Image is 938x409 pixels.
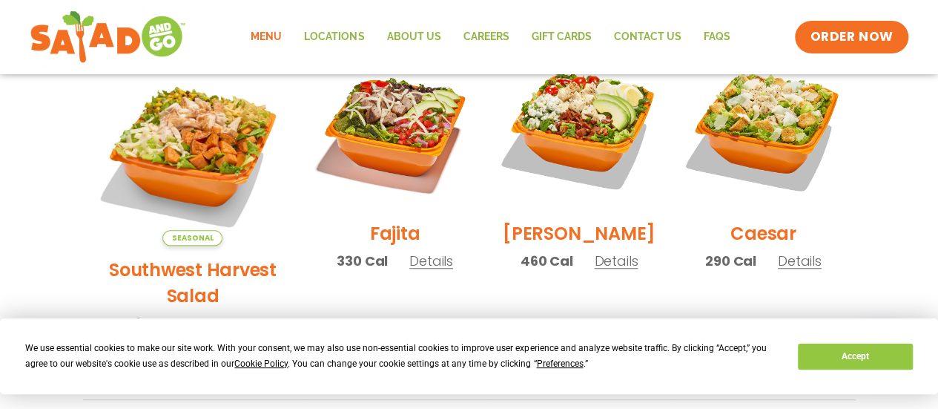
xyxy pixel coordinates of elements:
span: Preferences [536,359,583,369]
div: We use essential cookies to make our site work. With your consent, we may also use non-essential ... [25,341,780,372]
a: Locations [293,20,375,54]
a: ORDER NOW [795,21,908,53]
span: Cookie Policy [234,359,288,369]
nav: Menu [240,20,741,54]
span: 290 Cal [705,251,756,271]
span: Details [208,314,251,333]
img: Product photo for Fajita Salad [314,48,475,209]
a: Contact Us [602,20,692,54]
a: Careers [452,20,520,54]
img: Product photo for Caesar Salad [682,48,844,209]
span: 460 Cal [521,251,573,271]
h2: Southwest Harvest Salad [94,257,292,309]
a: About Us [375,20,452,54]
a: GIFT CARDS [520,20,602,54]
h2: [PERSON_NAME] [503,220,655,246]
span: Seasonal [162,230,222,246]
img: Product photo for Southwest Harvest Salad [94,48,292,246]
a: Menu [240,20,293,54]
span: Details [409,252,453,270]
a: FAQs [692,20,741,54]
img: new-SAG-logo-768×292 [30,7,186,67]
span: 340 Cal [134,313,187,333]
h2: Caesar [730,220,796,246]
span: Details [594,252,638,270]
span: Details [778,252,822,270]
span: 330 Cal [337,251,388,271]
span: ORDER NOW [810,28,893,46]
button: Accept [798,344,912,370]
img: Product photo for Cobb Salad [498,48,660,209]
h2: Fajita [370,220,420,246]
